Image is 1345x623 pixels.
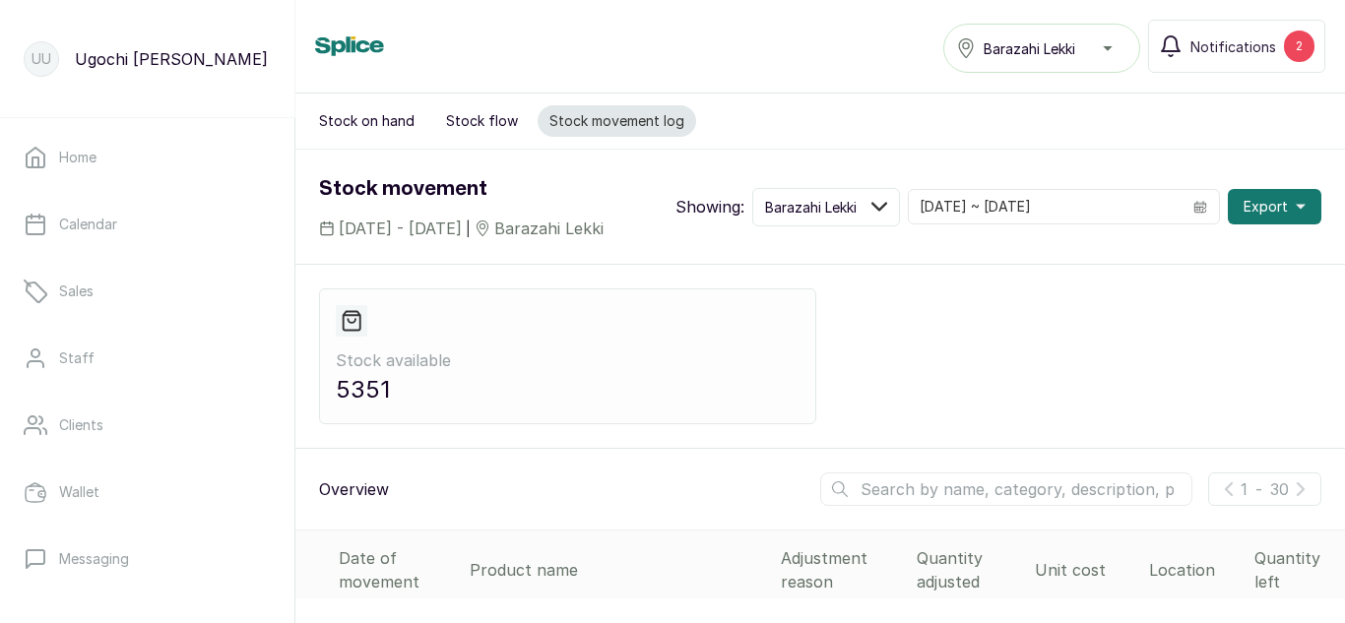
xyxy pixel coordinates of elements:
span: Barazahi Lekki [984,38,1075,59]
a: Calendar [16,197,279,252]
a: Sales [16,264,279,319]
button: Barazahi Lekki [752,188,900,226]
p: 1 [1241,477,1248,501]
div: Quantity left [1254,546,1337,593]
button: Export [1228,189,1321,224]
p: - [1255,477,1262,501]
input: Search by name, category, description, price [820,472,1192,506]
button: Stock movement log [538,105,696,137]
a: Staff [16,331,279,386]
p: Home [59,148,96,167]
p: Overview [319,477,389,501]
p: Calendar [59,215,117,234]
div: Date of movement [339,546,454,593]
p: Wallet [59,482,99,502]
div: Quantity adjusted [917,546,1019,593]
button: Notifications2 [1148,20,1325,73]
div: Location [1149,558,1239,582]
span: Barazahi Lekki [494,217,604,240]
a: Messaging [16,531,279,587]
p: UU [32,49,51,69]
a: Clients [16,398,279,453]
p: Stock available [336,348,800,372]
span: Barazahi Lekki [765,197,857,218]
a: Wallet [16,465,279,520]
span: [DATE] - [DATE] [339,217,462,240]
button: Stock flow [434,105,530,137]
span: Export [1244,197,1288,217]
p: Staff [59,348,95,368]
p: Ugochi [PERSON_NAME] [75,47,268,71]
button: Barazahi Lekki [943,24,1140,73]
input: Select date [909,190,1182,223]
button: Stock on hand [307,105,426,137]
p: Messaging [59,549,129,569]
p: Sales [59,281,94,301]
p: 30 [1270,477,1289,501]
p: Showing: [675,195,744,218]
div: 2 [1284,31,1314,62]
p: Clients [59,415,103,435]
p: 5351 [336,372,800,407]
svg: calendar [1193,200,1207,214]
div: Adjustment reason [781,546,901,593]
div: Unit cost [1035,558,1133,582]
span: Notifications [1190,36,1276,57]
span: | [466,218,471,239]
h1: Stock movement [319,173,604,205]
a: Home [16,130,279,185]
div: Product name [470,558,766,582]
